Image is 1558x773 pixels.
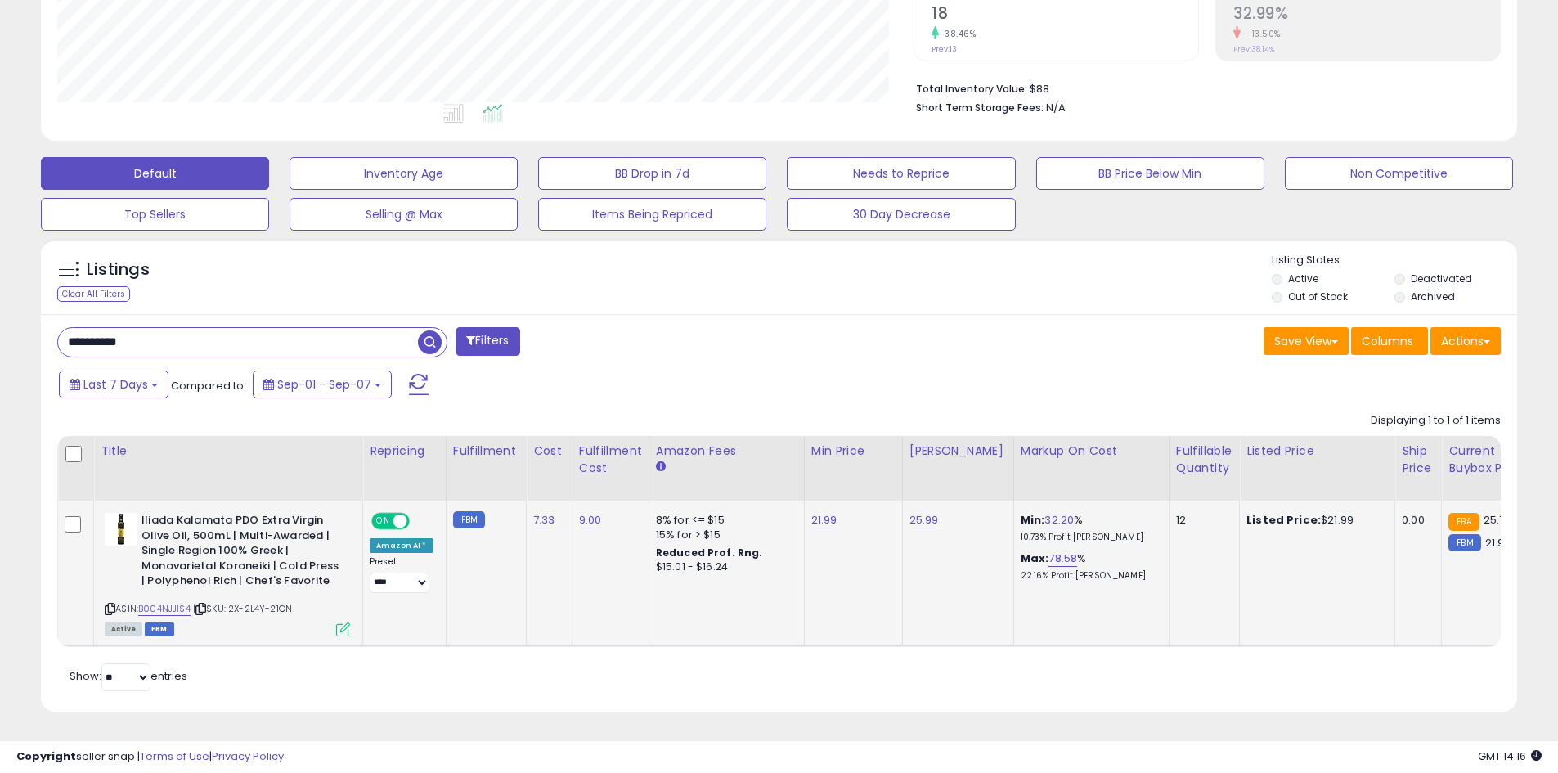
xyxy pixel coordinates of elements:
[656,528,792,542] div: 15% for > $15
[59,371,168,398] button: Last 7 Days
[1448,443,1533,477] div: Current Buybox Price
[193,602,292,615] span: | SKU: 2X-2L4Y-21CN
[1021,532,1156,543] p: 10.73% Profit [PERSON_NAME]
[916,82,1027,96] b: Total Inventory Value:
[105,513,350,634] div: ASIN:
[1411,272,1472,285] label: Deactivated
[1288,290,1348,303] label: Out of Stock
[140,748,209,764] a: Terms of Use
[16,748,76,764] strong: Copyright
[1371,413,1501,429] div: Displaying 1 to 1 of 1 items
[656,560,792,574] div: $15.01 - $16.24
[101,443,356,460] div: Title
[1176,513,1227,528] div: 12
[1264,327,1349,355] button: Save View
[1411,290,1455,303] label: Archived
[1021,570,1156,582] p: 22.16% Profit [PERSON_NAME]
[1021,512,1045,528] b: Min:
[1048,551,1077,567] a: 78.58
[787,157,1015,190] button: Needs to Reprice
[579,512,602,528] a: 9.00
[290,198,518,231] button: Selling @ Max
[538,198,766,231] button: Items Being Repriced
[909,512,939,528] a: 25.99
[1285,157,1513,190] button: Non Competitive
[1241,28,1281,40] small: -13.50%
[16,749,284,765] div: seller snap | |
[1021,551,1049,566] b: Max:
[1246,512,1321,528] b: Listed Price:
[83,376,148,393] span: Last 7 Days
[1044,512,1074,528] a: 32.20
[1485,535,1511,551] span: 21.99
[277,376,371,393] span: Sep-01 - Sep-07
[138,602,191,616] a: B004NJJIS4
[656,513,792,528] div: 8% for <= $15
[1013,436,1169,501] th: The percentage added to the cost of goods (COGS) that forms the calculator for Min & Max prices.
[1402,443,1435,477] div: Ship Price
[1272,253,1517,268] p: Listing States:
[656,546,763,560] b: Reduced Prof. Rng.
[105,622,142,636] span: All listings currently available for purchase on Amazon
[909,443,1007,460] div: [PERSON_NAME]
[453,443,519,460] div: Fulfillment
[171,378,246,393] span: Compared to:
[1362,333,1413,349] span: Columns
[1046,100,1066,115] span: N/A
[1021,443,1162,460] div: Markup on Cost
[57,286,130,302] div: Clear All Filters
[407,515,433,528] span: OFF
[1351,327,1428,355] button: Columns
[1246,513,1382,528] div: $21.99
[41,198,269,231] button: Top Sellers
[1402,513,1429,528] div: 0.00
[105,513,137,546] img: 21uyS+1eibL._SL40_.jpg
[370,443,439,460] div: Repricing
[811,512,837,528] a: 21.99
[1021,513,1156,543] div: %
[141,513,340,593] b: Iliada Kalamata PDO Extra Virgin Olive Oil, 500mL | Multi-Awarded | Single Region 100% Greek | Mo...
[1021,551,1156,582] div: %
[145,622,174,636] span: FBM
[41,157,269,190] button: Default
[656,460,666,474] small: Amazon Fees.
[579,443,642,477] div: Fulfillment Cost
[1448,534,1480,551] small: FBM
[1246,443,1388,460] div: Listed Price
[370,538,433,553] div: Amazon AI *
[533,443,565,460] div: Cost
[939,28,976,40] small: 38.46%
[1036,157,1264,190] button: BB Price Below Min
[290,157,518,190] button: Inventory Age
[373,515,393,528] span: ON
[253,371,392,398] button: Sep-01 - Sep-07
[70,668,187,684] span: Show: entries
[1484,512,1512,528] span: 25.78
[932,44,957,54] small: Prev: 13
[1478,748,1542,764] span: 2025-09-15 14:16 GMT
[1288,272,1318,285] label: Active
[932,4,1198,26] h2: 18
[811,443,896,460] div: Min Price
[1176,443,1232,477] div: Fulfillable Quantity
[787,198,1015,231] button: 30 Day Decrease
[656,443,797,460] div: Amazon Fees
[1233,4,1500,26] h2: 32.99%
[916,78,1488,97] li: $88
[87,258,150,281] h5: Listings
[916,101,1044,115] b: Short Term Storage Fees:
[1448,513,1479,531] small: FBA
[1430,327,1501,355] button: Actions
[212,748,284,764] a: Privacy Policy
[456,327,519,356] button: Filters
[533,512,555,528] a: 7.33
[370,556,433,593] div: Preset:
[538,157,766,190] button: BB Drop in 7d
[1233,44,1274,54] small: Prev: 38.14%
[453,511,485,528] small: FBM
